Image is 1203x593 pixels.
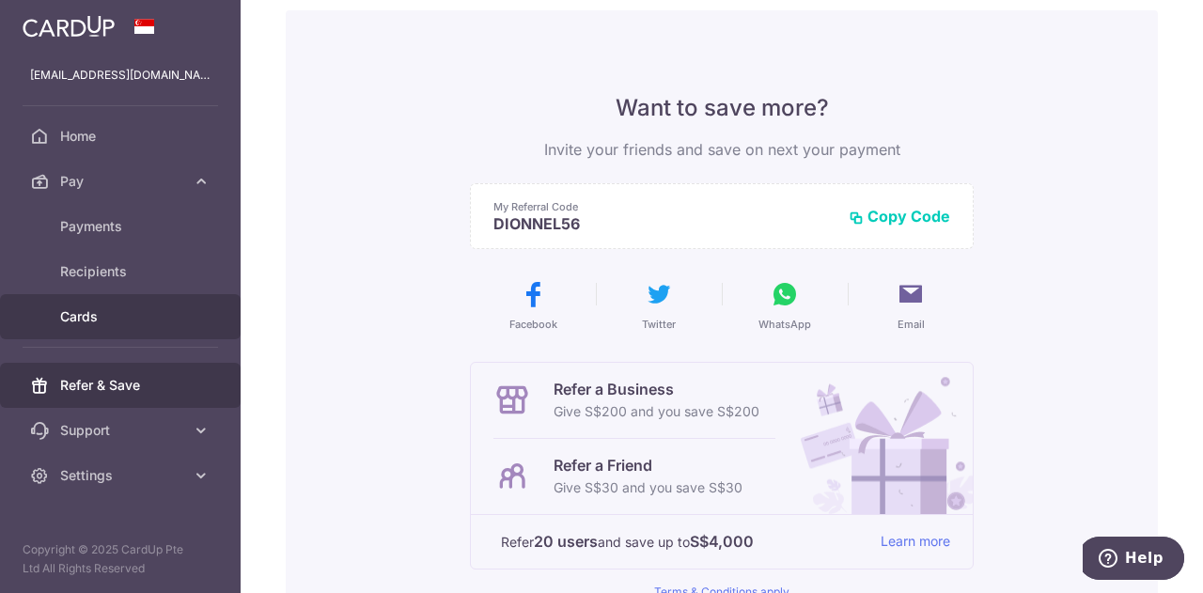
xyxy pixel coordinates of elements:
span: Settings [60,466,184,485]
span: Recipients [60,262,184,281]
span: Support [60,421,184,440]
p: Refer a Business [554,378,759,400]
a: Learn more [881,530,950,554]
span: WhatsApp [758,317,811,332]
span: Email [898,317,925,332]
span: Home [60,127,184,146]
button: Email [855,279,966,332]
span: Cards [60,307,184,326]
p: [EMAIL_ADDRESS][DOMAIN_NAME] [30,66,211,85]
button: Facebook [477,279,588,332]
strong: 20 users [534,530,598,553]
span: Help [42,13,81,30]
button: Twitter [603,279,714,332]
p: Want to save more? [470,93,974,123]
p: DIONNEL56 [493,214,834,233]
p: Refer a Friend [554,454,742,476]
p: Invite your friends and save on next your payment [470,138,974,161]
span: Twitter [642,317,676,332]
span: Payments [60,217,184,236]
span: Refer & Save [60,376,184,395]
button: Copy Code [849,207,950,226]
span: Pay [60,172,184,191]
p: Give S$30 and you save S$30 [554,476,742,499]
button: WhatsApp [729,279,840,332]
iframe: Opens a widget where you can find more information [1083,537,1184,584]
span: Facebook [509,317,557,332]
p: My Referral Code [493,199,834,214]
strong: S$4,000 [690,530,754,553]
p: Refer and save up to [501,530,866,554]
img: CardUp [23,15,115,38]
img: Refer [783,363,973,514]
p: Give S$200 and you save S$200 [554,400,759,423]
